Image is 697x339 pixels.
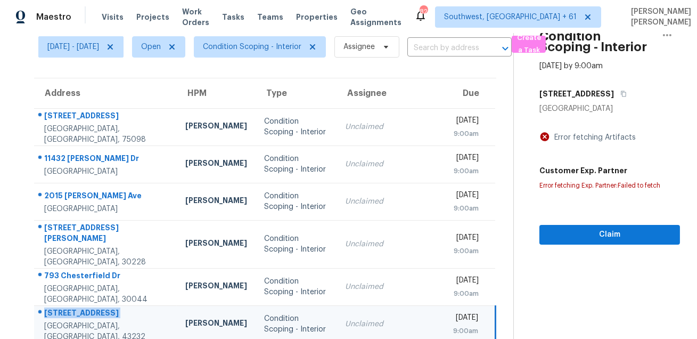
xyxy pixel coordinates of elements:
[47,42,99,52] span: [DATE] - [DATE]
[498,41,513,56] button: Open
[36,12,71,22] span: Maestro
[614,84,628,103] button: Copy Address
[407,40,482,57] input: Search by address
[453,203,479,214] div: 9:00am
[337,78,445,108] th: Assignee
[264,233,328,255] div: Condition Scoping - Interior
[185,318,247,331] div: [PERSON_NAME]
[136,12,169,22] span: Projects
[539,182,660,189] span: Error fetching Exp. Partner: Failed to fetch
[420,6,427,17] div: 820
[345,239,436,249] div: Unclaimed
[44,222,168,246] div: [STREET_ADDRESS][PERSON_NAME]
[44,270,168,284] div: 793 Chesterfield Dr
[627,6,691,28] span: [PERSON_NAME] [PERSON_NAME]
[203,42,301,52] span: Condition Scoping - Interior
[512,36,546,53] button: Create a Task
[453,232,479,246] div: [DATE]
[102,12,124,22] span: Visits
[44,246,168,268] div: [GEOGRAPHIC_DATA], [GEOGRAPHIC_DATA], 30228
[453,275,479,288] div: [DATE]
[44,166,168,177] div: [GEOGRAPHIC_DATA]
[453,246,479,256] div: 9:00am
[453,152,479,166] div: [DATE]
[44,284,168,305] div: [GEOGRAPHIC_DATA], [GEOGRAPHIC_DATA], 30044
[539,131,550,142] img: Artifact Not Present Icon
[44,110,168,124] div: [STREET_ADDRESS]
[345,281,436,292] div: Unclaimed
[185,195,247,208] div: [PERSON_NAME]
[345,319,436,329] div: Unclaimed
[44,124,168,145] div: [GEOGRAPHIC_DATA], [GEOGRAPHIC_DATA], 75098
[539,31,654,52] h2: Condition Scoping - Interior
[264,154,328,175] div: Condition Scoping - Interior
[539,225,680,245] button: Claim
[44,308,168,321] div: [STREET_ADDRESS]
[264,116,328,138] div: Condition Scoping - Interior
[44,153,168,166] div: 11432 [PERSON_NAME] Dr
[222,13,244,21] span: Tasks
[343,42,375,52] span: Assignee
[453,288,479,299] div: 9:00am
[453,326,478,336] div: 9:00am
[177,78,256,108] th: HPM
[256,78,337,108] th: Type
[345,196,436,207] div: Unclaimed
[141,42,161,52] span: Open
[350,6,401,28] span: Geo Assignments
[264,313,328,335] div: Condition Scoping - Interior
[296,12,338,22] span: Properties
[445,78,496,108] th: Due
[44,190,168,204] div: 2015 [PERSON_NAME] Ave
[182,6,209,28] span: Work Orders
[185,120,247,134] div: [PERSON_NAME]
[444,12,577,22] span: Southwest, [GEOGRAPHIC_DATA] + 61
[453,190,479,203] div: [DATE]
[453,312,478,326] div: [DATE]
[44,204,168,214] div: [GEOGRAPHIC_DATA]
[185,280,247,294] div: [PERSON_NAME]
[257,12,283,22] span: Teams
[539,88,614,99] h5: [STREET_ADDRESS]
[345,122,436,132] div: Unclaimed
[539,103,680,114] div: [GEOGRAPHIC_DATA]
[539,165,660,176] h5: Customer Exp. Partner
[517,32,540,57] span: Create a Task
[264,191,328,212] div: Condition Scoping - Interior
[550,132,636,143] div: Error fetching Artifacts
[185,238,247,251] div: [PERSON_NAME]
[539,61,603,71] div: [DATE] by 9:00am
[185,158,247,171] div: [PERSON_NAME]
[548,228,671,241] span: Claim
[264,276,328,297] div: Condition Scoping - Interior
[34,78,177,108] th: Address
[453,128,479,139] div: 9:00am
[345,159,436,170] div: Unclaimed
[453,166,479,176] div: 9:00am
[453,115,479,128] div: [DATE]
